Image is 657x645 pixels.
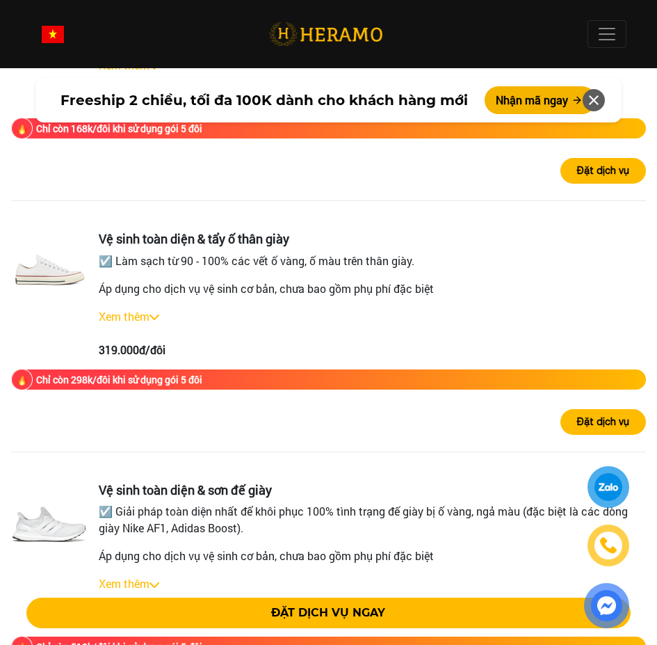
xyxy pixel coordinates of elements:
[99,342,646,358] div: 319.000đ/đôi
[11,232,88,308] img: Vệ sinh toàn diện & tẩy ố thân giày
[149,314,159,320] img: arrow_down.svg
[99,503,646,536] p: ☑️ Giải pháp toàn diện nhất để khôi phục 100% tình trạng đế giày bị ố vàng, ngả màu (đặc biệt là ...
[99,548,646,564] p: Áp dụng cho dịch vụ vệ sinh cơ bản, chưa bao gồm phụ phí đặc biệt
[60,90,468,111] span: Freeship 2 chiều, tối đa 100K dành cho khách hàng mới
[560,409,646,435] button: Đặt dịch vụ
[99,280,646,297] p: Áp dụng cho dịch vụ vệ sinh cơ bản, chưa bao gồm phụ phí đặc biệt
[99,309,149,324] a: Xem thêm
[99,253,646,269] p: ☑️ Làm sạch từ 90 - 100% các vết ố vàng, ố màu trên thân giày.
[99,483,646,498] h3: Vệ sinh toàn diện & sơn đế giày
[42,26,64,43] img: vn-flag.png
[11,483,88,559] img: Vệ sinh toàn diện & sơn đế giày
[149,582,159,588] img: arrow_down.svg
[99,232,646,247] h3: Vệ sinh toàn diện & tẩy ố thân giày
[26,598,631,628] button: ĐẶT DỊCH VỤ NGAY
[36,372,202,387] div: Chỉ còn 298k/đôi khi sử dụng gói 5 đôi
[269,20,382,49] img: logo
[601,538,616,553] img: phone-icon
[485,86,596,114] button: Nhận mã ngay
[11,369,33,390] img: fire.png
[99,576,149,591] a: Xem thêm
[590,527,627,564] a: phone-icon
[560,158,646,184] button: Đặt dịch vụ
